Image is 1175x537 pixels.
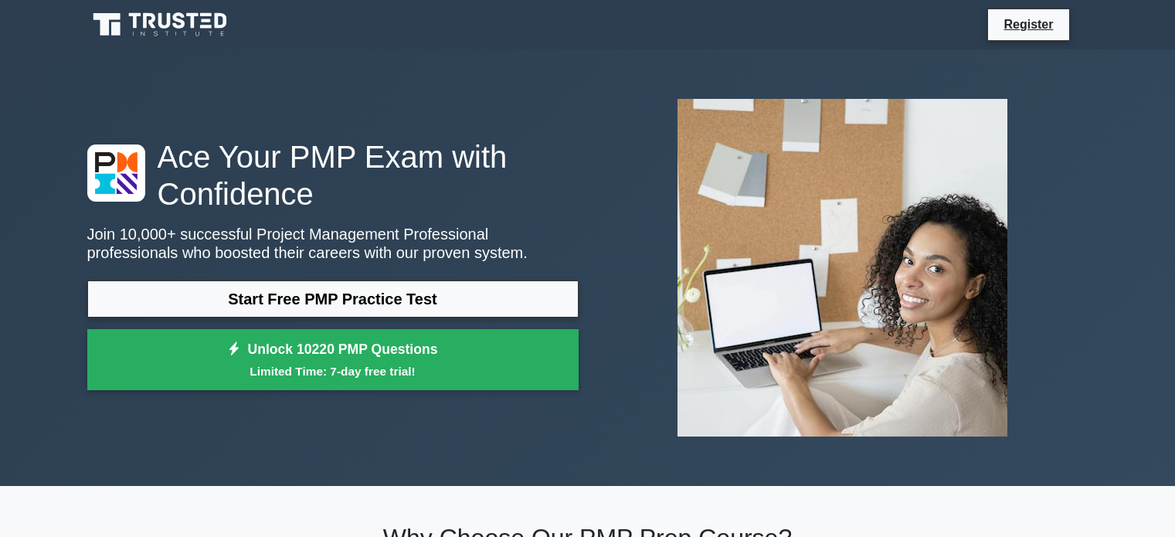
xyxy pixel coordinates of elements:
[87,225,579,262] p: Join 10,000+ successful Project Management Professional professionals who boosted their careers w...
[87,138,579,212] h1: Ace Your PMP Exam with Confidence
[994,15,1062,34] a: Register
[87,329,579,391] a: Unlock 10220 PMP QuestionsLimited Time: 7-day free trial!
[87,280,579,318] a: Start Free PMP Practice Test
[107,362,559,380] small: Limited Time: 7-day free trial!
